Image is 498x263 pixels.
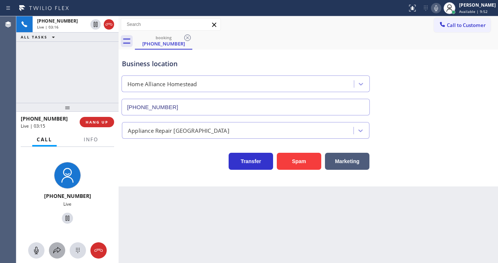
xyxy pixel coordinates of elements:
[86,119,108,125] span: HANG UP
[37,24,59,30] span: Live | 03:16
[122,59,369,69] div: Business location
[128,126,229,135] div: Appliance Repair [GEOGRAPHIC_DATA]
[37,18,78,24] span: [PHONE_NUMBER]
[44,192,91,199] span: [PHONE_NUMBER]
[434,18,491,32] button: Call to Customer
[84,136,98,143] span: Info
[80,117,114,127] button: HANG UP
[90,242,107,259] button: Hang up
[49,242,65,259] button: Open directory
[431,3,441,13] button: Mute
[136,40,192,47] div: [PHONE_NUMBER]
[63,201,72,207] span: Live
[229,153,273,170] button: Transfer
[277,153,321,170] button: Spam
[70,242,86,259] button: Open dialpad
[127,80,197,88] div: Home Alliance Homestead
[325,153,369,170] button: Marketing
[447,22,486,28] span: Call to Customer
[21,115,68,122] span: [PHONE_NUMBER]
[16,33,62,41] button: ALL TASKS
[104,19,114,30] button: Hang up
[122,99,370,115] input: Phone Number
[136,33,192,49] div: (786) 339-6482
[90,19,101,30] button: Hold Customer
[79,132,103,147] button: Info
[121,18,220,30] input: Search
[136,35,192,40] div: booking
[459,2,496,8] div: [PERSON_NAME]
[28,242,44,259] button: Mute
[62,213,73,224] button: Hold Customer
[21,34,47,40] span: ALL TASKS
[32,132,57,147] button: Call
[21,123,45,129] span: Live | 03:15
[459,9,488,14] span: Available | 9:52
[37,136,52,143] span: Call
